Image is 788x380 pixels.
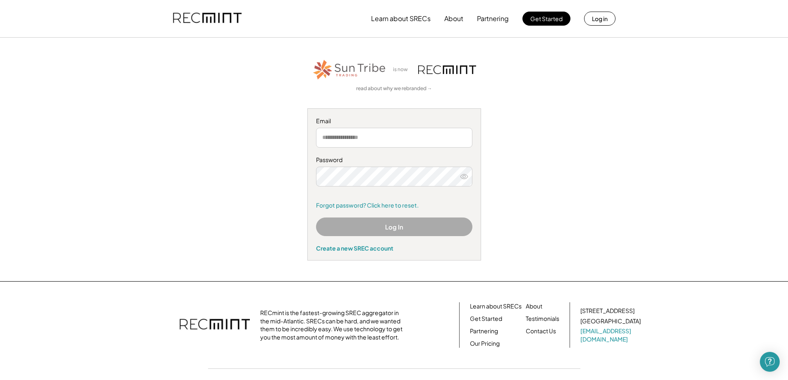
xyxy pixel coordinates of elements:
button: Log in [584,12,616,26]
button: Learn about SRECs [371,10,431,27]
button: Log In [316,217,472,236]
div: is now [391,66,414,73]
button: About [444,10,463,27]
button: Get Started [522,12,570,26]
a: Forgot password? Click here to reset. [316,201,472,210]
div: [GEOGRAPHIC_DATA] [580,317,641,325]
a: [EMAIL_ADDRESS][DOMAIN_NAME] [580,327,642,343]
a: Learn about SRECs [470,302,522,311]
img: recmint-logotype%403x.png [180,311,250,339]
a: Get Started [470,315,502,323]
img: recmint-logotype%403x.png [173,5,242,33]
button: Partnering [477,10,509,27]
a: Our Pricing [470,339,500,348]
div: RECmint is the fastest-growing SREC aggregator in the mid-Atlantic. SRECs can be hard, and we wan... [260,309,407,341]
img: STT_Horizontal_Logo%2B-%2BColor.png [312,58,387,81]
div: Open Intercom Messenger [760,352,780,372]
div: Email [316,117,472,125]
div: Create a new SREC account [316,244,472,252]
a: read about why we rebranded → [356,85,432,92]
div: [STREET_ADDRESS] [580,307,635,315]
a: Testimonials [526,315,559,323]
img: recmint-logotype%403x.png [418,65,476,74]
a: Partnering [470,327,498,335]
a: About [526,302,542,311]
a: Contact Us [526,327,556,335]
div: Password [316,156,472,164]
